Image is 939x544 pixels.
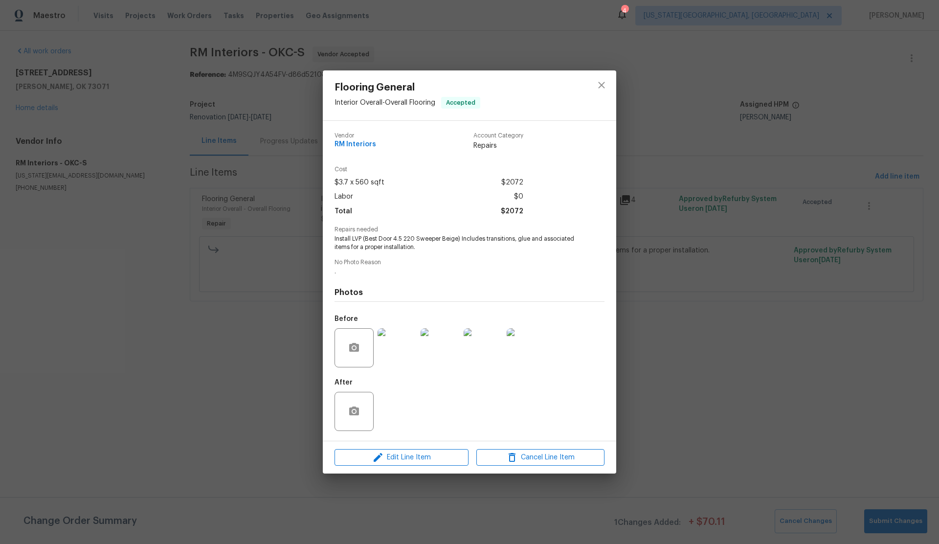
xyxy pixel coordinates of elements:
h5: After [335,379,353,386]
span: Cost [335,166,523,173]
span: Flooring General [335,82,480,93]
span: Repairs needed [335,227,604,233]
span: No Photo Reason [335,259,604,266]
h4: Photos [335,288,604,297]
h5: Before [335,316,358,322]
span: Cancel Line Item [479,452,602,464]
span: $2072 [501,176,523,190]
button: Cancel Line Item [476,449,604,466]
button: close [590,73,613,97]
span: Edit Line Item [337,452,466,464]
span: Accepted [442,98,479,108]
span: Account Category [473,133,523,139]
span: RM Interiors [335,141,376,148]
span: $0 [514,190,523,204]
span: $3.7 x 560 sqft [335,176,384,190]
span: Vendor [335,133,376,139]
span: . [335,268,578,276]
span: Interior Overall - Overall Flooring [335,99,435,106]
span: Total [335,204,352,219]
span: Install LVP (Best Door 4.5 220 Sweeper Beige) Includes transitions, glue and associated items for... [335,235,578,251]
span: $2072 [501,204,523,219]
div: 4 [621,6,628,16]
span: Repairs [473,141,523,151]
button: Edit Line Item [335,449,469,466]
span: Labor [335,190,353,204]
